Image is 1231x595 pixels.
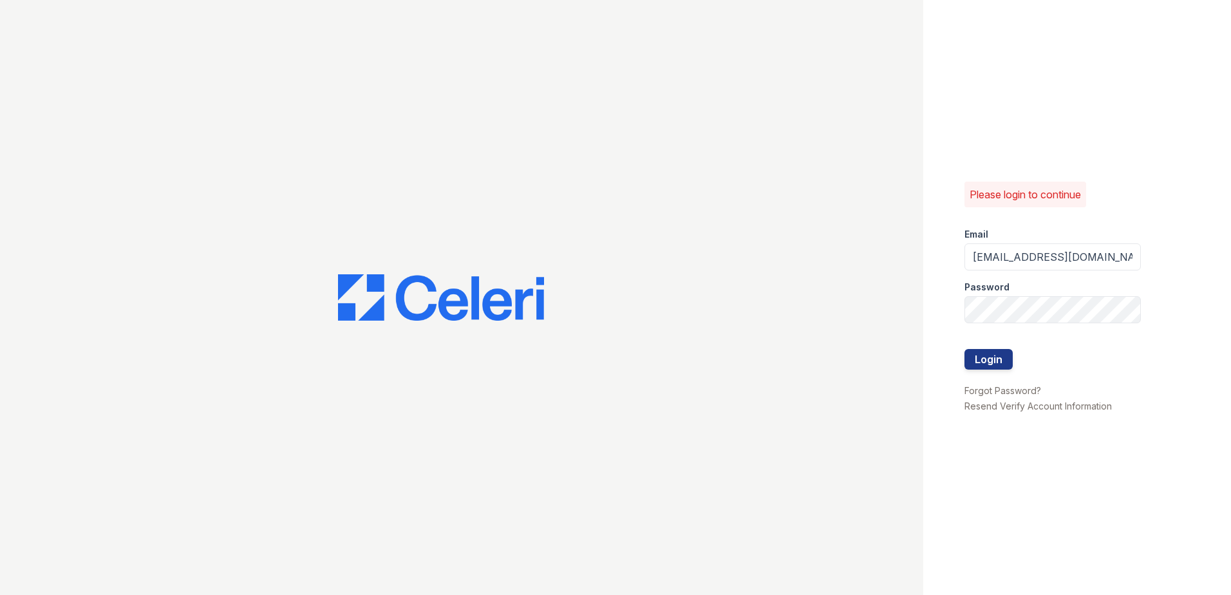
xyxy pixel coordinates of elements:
label: Email [964,228,988,241]
img: CE_Logo_Blue-a8612792a0a2168367f1c8372b55b34899dd931a85d93a1a3d3e32e68fde9ad4.png [338,274,544,321]
label: Password [964,281,1010,294]
a: Forgot Password? [964,385,1041,396]
button: Login [964,349,1013,370]
p: Please login to continue [970,187,1081,202]
a: Resend Verify Account Information [964,401,1112,411]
